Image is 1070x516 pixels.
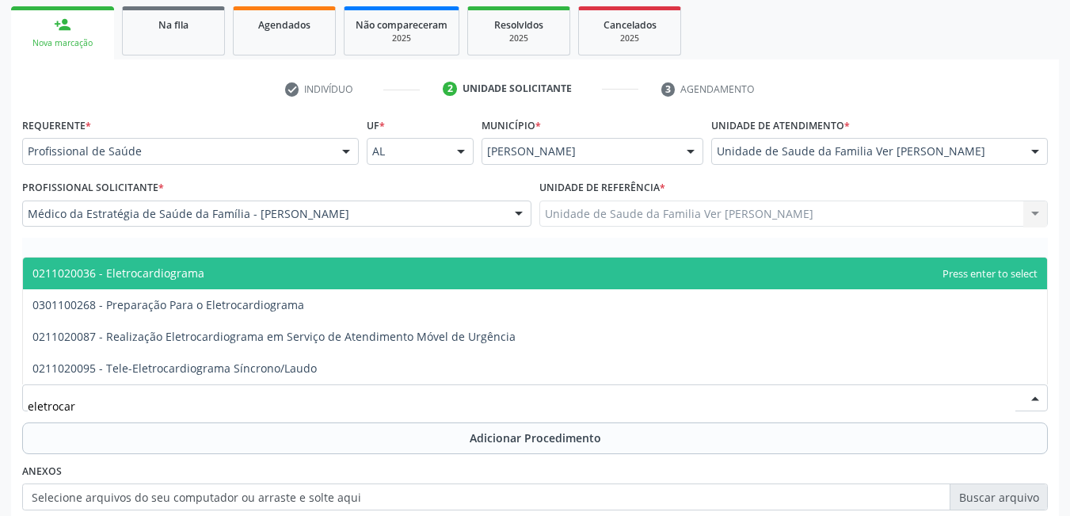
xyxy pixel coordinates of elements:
div: Unidade solicitante [463,82,572,96]
label: Unidade de referência [539,176,665,201]
span: Na fila [158,18,188,32]
span: [PERSON_NAME] [487,143,671,159]
span: 0211020036 - Eletrocardiograma [32,266,204,281]
span: 0211020087 - Realização Eletrocardiograma em Serviço de Atendimento Móvel de Urgência [32,329,516,344]
label: Profissional Solicitante [22,176,164,201]
span: Unidade de Saude da Familia Ver [PERSON_NAME] [717,143,1015,159]
label: Requerente [22,113,91,138]
label: UF [367,113,385,138]
input: Buscar por procedimento [28,390,1015,422]
span: Resolvidos [494,18,543,32]
label: Unidade de atendimento [711,113,850,138]
span: Profissional de Saúde [28,143,326,159]
button: Adicionar Procedimento [22,422,1048,454]
label: Município [482,113,541,138]
span: AL [372,143,441,159]
span: Médico da Estratégia de Saúde da Família - [PERSON_NAME] [28,206,499,222]
label: Anexos [22,460,62,484]
div: 2025 [356,32,447,44]
span: Adicionar Procedimento [470,430,601,446]
span: Cancelados [604,18,657,32]
span: 0301100268 - Preparação Para o Eletrocardiograma [32,297,304,312]
div: Nova marcação [22,37,103,49]
div: 2025 [479,32,558,44]
div: 2025 [590,32,669,44]
div: person_add [54,16,71,33]
span: 0211020095 - Tele-Eletrocardiograma Síncrono/Laudo [32,361,317,376]
div: 2 [443,82,457,96]
span: Não compareceram [356,18,447,32]
span: Agendados [258,18,310,32]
